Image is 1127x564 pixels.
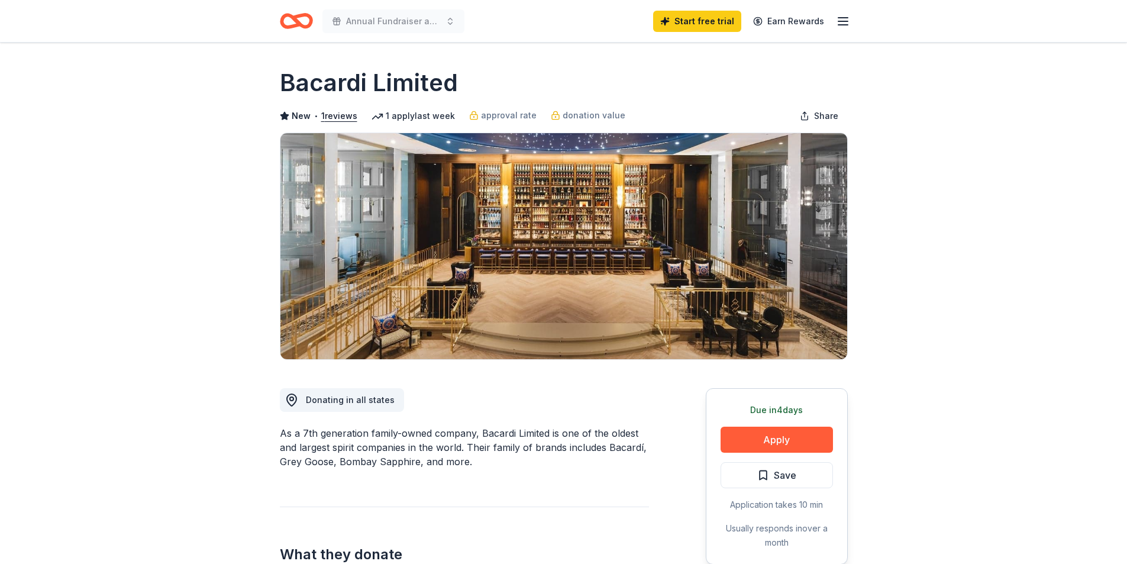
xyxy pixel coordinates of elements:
img: Image for Bacardi Limited [280,133,847,359]
h2: What they donate [280,545,649,564]
a: approval rate [469,108,537,123]
span: Save [774,468,796,483]
span: Share [814,109,838,123]
a: Earn Rewards [746,11,831,32]
a: Start free trial [653,11,741,32]
button: Annual Fundraiser and Silent Auction Holiday Event [322,9,464,33]
div: As a 7th generation family-owned company, Bacardi Limited is one of the oldest and largest spirit... [280,426,649,469]
span: approval rate [481,108,537,123]
button: Apply [721,427,833,453]
h1: Bacardi Limited [280,66,458,99]
span: Donating in all states [306,395,395,405]
div: 1 apply last week [372,109,455,123]
a: donation value [551,108,625,123]
span: • [314,111,318,121]
div: Due in 4 days [721,403,833,417]
div: Usually responds in over a month [721,521,833,550]
div: Application takes 10 min [721,498,833,512]
button: 1reviews [321,109,357,123]
span: donation value [563,108,625,123]
a: Home [280,7,313,35]
button: Share [790,104,848,128]
button: Save [721,462,833,488]
span: New [292,109,311,123]
span: Annual Fundraiser and Silent Auction Holiday Event [346,14,441,28]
